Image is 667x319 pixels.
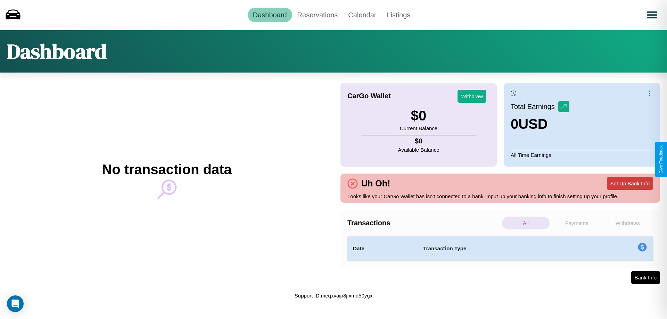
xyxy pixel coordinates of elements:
[511,150,653,160] p: All Time Earnings
[353,244,412,253] h4: Date
[7,295,24,312] div: Open Intercom Messenger
[400,124,437,133] p: Current Balance
[295,291,372,300] p: Support ID: meqxvaip8jfxmd50ygx
[631,271,660,284] button: Bank Info
[502,217,550,229] p: All
[659,145,664,174] div: Give Feedback
[347,219,500,227] h4: Transactions
[248,8,292,22] a: Dashboard
[607,177,653,190] button: Set Up Bank Info
[511,116,569,132] h3: 0 USD
[423,244,581,253] h4: Transaction Type
[347,192,653,201] p: Looks like your CarGo Wallet has isn't connected to a bank. Input up your banking info to finish ...
[358,178,394,188] h4: Uh Oh!
[604,217,651,229] p: Withdraws
[553,217,601,229] p: Payments
[398,137,439,145] h4: $ 0
[7,37,107,66] h1: Dashboard
[511,100,558,113] p: Total Earnings
[642,5,662,25] button: Open menu
[347,236,653,261] table: simple table
[458,90,486,103] button: Withdraw
[381,8,415,22] a: Listings
[292,8,343,22] a: Reservations
[347,92,391,100] h4: CarGo Wallet
[398,145,439,154] p: Available Balance
[400,108,437,124] h3: $ 0
[102,162,231,177] h2: No transaction data
[343,8,381,22] a: Calendar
